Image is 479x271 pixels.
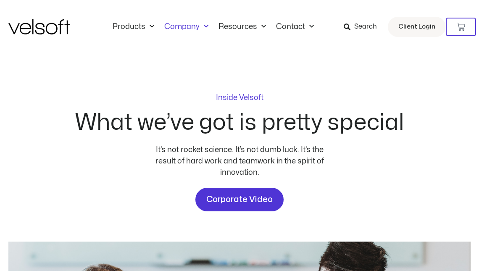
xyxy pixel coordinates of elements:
[108,22,159,32] a: ProductsMenu Toggle
[344,20,383,34] a: Search
[8,19,70,34] img: Velsoft Training Materials
[75,111,404,134] h2: What we’ve got is pretty special
[151,144,328,178] div: It’s not rocket science. It’s not dumb luck. It’s the result of hard work and teamwork in the spi...
[206,193,273,206] span: Corporate Video
[398,21,435,32] span: Client Login
[354,21,377,32] span: Search
[216,94,263,102] p: Inside Velsoft
[388,17,446,37] a: Client Login
[271,22,319,32] a: ContactMenu Toggle
[159,22,213,32] a: CompanyMenu Toggle
[108,22,319,32] nav: Menu
[195,188,284,211] a: Corporate Video
[213,22,271,32] a: ResourcesMenu Toggle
